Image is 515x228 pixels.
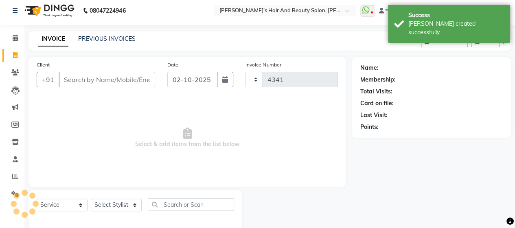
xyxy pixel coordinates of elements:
label: Date [167,61,178,69]
div: Last Visit: [360,111,388,120]
div: Membership: [360,75,396,84]
input: Search or Scan [148,198,234,211]
div: Name: [360,64,379,72]
span: Select & add items from the list below [37,97,338,179]
label: Invoice Number [245,61,281,69]
div: Card on file: [360,99,394,108]
a: PREVIOUS INVOICES [78,35,136,42]
div: Success [408,11,504,20]
button: +91 [37,72,59,87]
div: Total Visits: [360,87,392,96]
a: INVOICE [38,32,68,46]
input: Search by Name/Mobile/Email/Code [59,72,155,87]
div: Bill created successfully. [408,20,504,37]
div: Points: [360,123,379,131]
label: Client [37,61,50,69]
